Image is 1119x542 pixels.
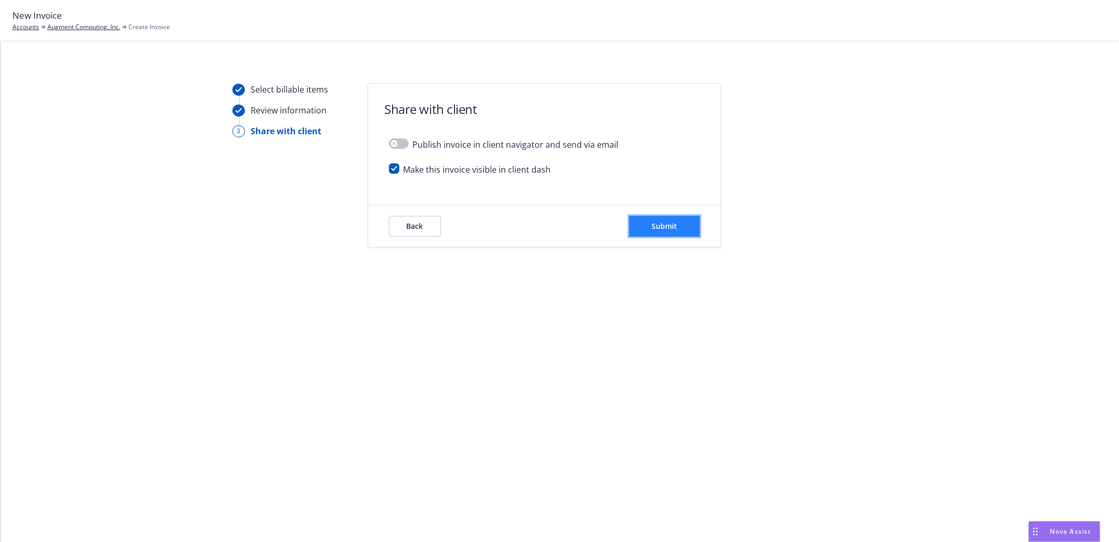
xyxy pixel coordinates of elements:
[407,221,423,231] span: Back
[629,216,700,237] button: Submit
[413,138,619,151] span: Publish invoice in client navigator and send via email
[12,9,62,22] span: New Invoice
[251,83,329,96] div: Select billable items
[1029,522,1042,541] div: Drag to move
[385,100,477,118] h1: Share with client
[47,22,120,32] a: Augment Computing, Inc.
[389,216,441,237] button: Back
[404,163,551,176] span: Make this invoice visible in client dash
[12,22,39,32] a: Accounts
[251,125,322,137] div: Share with client
[1050,527,1091,536] span: Nova Assist
[128,22,170,32] span: Create Invoice
[232,125,245,137] div: 3
[652,221,677,231] span: Submit
[251,104,327,117] div: Review information
[1029,521,1100,542] button: Nova Assist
